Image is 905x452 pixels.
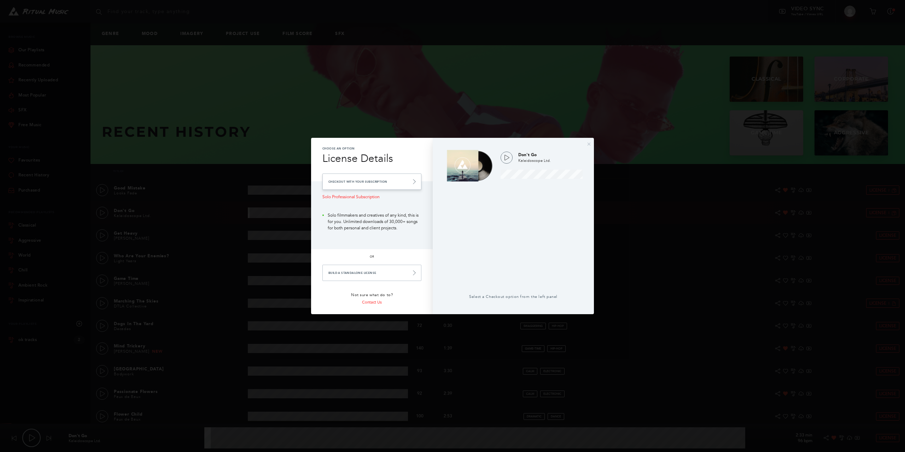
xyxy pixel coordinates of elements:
[518,152,583,158] p: Don't Go
[322,174,421,190] a: Checkout with your Subscription
[322,194,421,209] p: Solo Professional Subscription
[362,300,382,305] a: Contact Us
[518,158,583,164] p: Kaleidoscope Ltd.
[444,146,495,184] img: Don't Go
[322,265,421,281] a: Build a Standalone License
[587,141,591,147] button: ×
[322,212,421,231] li: Solo filmmakers and creatives of any kind, this is for you. Unlimited downloads of 30,000+ songs ...
[322,255,421,259] p: or
[322,151,421,166] h3: License Details
[322,146,421,151] p: Choose an Option
[444,294,583,300] p: Select a Checkout option from the left panel
[322,292,421,298] p: Not sure what do to?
